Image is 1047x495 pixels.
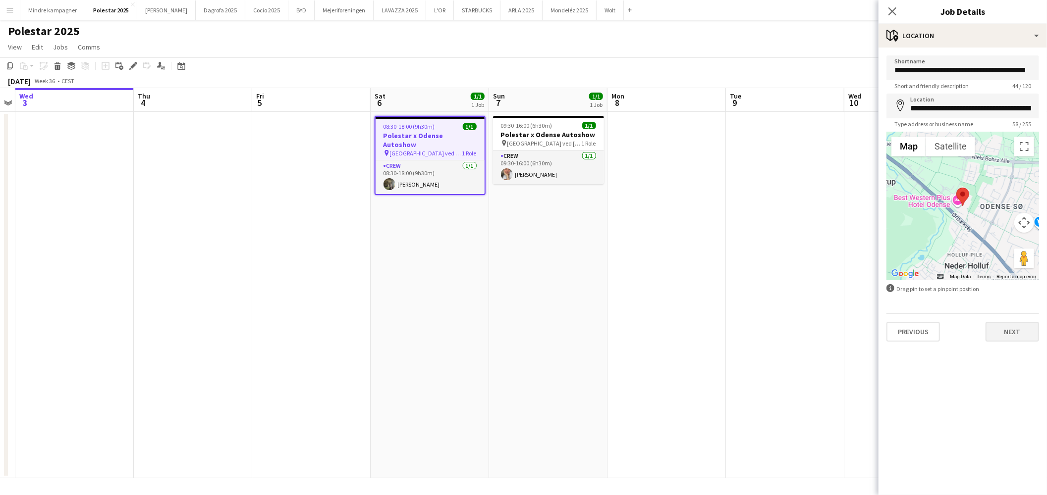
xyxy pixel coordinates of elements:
[996,274,1036,279] a: Report a map error
[20,0,85,20] button: Mindre kampagner
[507,140,582,147] span: [GEOGRAPHIC_DATA] ved [GEOGRAPHIC_DATA].
[33,77,57,85] span: Week 36
[501,122,552,129] span: 09:30-16:00 (6h30m)
[19,92,33,100] span: Wed
[245,0,288,20] button: Cocio 2025
[196,0,245,20] button: Dagrofa 2025
[937,273,944,280] button: Keyboard shortcuts
[589,93,603,100] span: 1/1
[390,149,462,157] span: [GEOGRAPHIC_DATA] ved [GEOGRAPHIC_DATA].
[847,97,861,108] span: 10
[137,0,196,20] button: [PERSON_NAME]
[879,24,1047,48] div: Location
[889,267,922,280] img: Google
[1014,213,1034,233] button: Map camera controls
[61,77,74,85] div: CEST
[950,273,971,280] button: Map Data
[373,97,386,108] span: 6
[18,97,33,108] span: 3
[493,150,604,184] app-card-role: Crew1/109:30-16:00 (6h30m)[PERSON_NAME]
[28,41,47,53] a: Edit
[493,92,505,100] span: Sun
[500,0,543,20] button: ARLA 2025
[471,93,485,100] span: 1/1
[53,43,68,51] span: Jobs
[891,137,926,156] button: Show street map
[889,267,922,280] a: Open this area in Google Maps (opens a new window)
[375,116,486,195] app-job-card: 08:30-18:00 (9h30m)1/1Polestar x Odense Autoshow [GEOGRAPHIC_DATA] ved [GEOGRAPHIC_DATA].1 RoleCr...
[426,0,454,20] button: L'OR
[493,116,604,184] app-job-card: 09:30-16:00 (6h30m)1/1Polestar x Odense Autoshow [GEOGRAPHIC_DATA] ved [GEOGRAPHIC_DATA].1 RoleCr...
[8,24,80,39] h1: Polestar 2025
[886,322,940,342] button: Previous
[610,97,624,108] span: 8
[1014,248,1034,268] button: Drag Pegman onto the map to open Street View
[582,122,596,129] span: 1/1
[1004,82,1039,90] span: 44 / 120
[590,101,603,108] div: 1 Job
[886,82,977,90] span: Short and friendly description
[384,123,435,130] span: 08:30-18:00 (9h30m)
[493,130,604,139] h3: Polestar x Odense Autoshow
[374,0,426,20] button: LAVAZZA 2025
[8,43,22,51] span: View
[32,43,43,51] span: Edit
[582,140,596,147] span: 1 Role
[611,92,624,100] span: Mon
[848,92,861,100] span: Wed
[730,92,741,100] span: Tue
[462,149,477,157] span: 1 Role
[4,41,26,53] a: View
[454,0,500,20] button: STARBUCKS
[463,123,477,130] span: 1/1
[471,101,484,108] div: 1 Job
[1004,120,1039,128] span: 58 / 255
[543,0,597,20] button: Mondeléz 2025
[879,5,1047,18] h3: Job Details
[8,76,31,86] div: [DATE]
[255,97,264,108] span: 5
[74,41,104,53] a: Comms
[376,160,485,194] app-card-role: Crew1/108:30-18:00 (9h30m)[PERSON_NAME]
[375,92,386,100] span: Sat
[288,0,315,20] button: BYD
[256,92,264,100] span: Fri
[492,97,505,108] span: 7
[78,43,100,51] span: Comms
[977,274,991,279] a: Terms (opens in new tab)
[886,120,981,128] span: Type address or business name
[1014,137,1034,156] button: Toggle fullscreen view
[986,322,1039,342] button: Next
[136,97,150,108] span: 4
[886,284,1039,294] div: Drag pin to set a pinpoint position
[49,41,72,53] a: Jobs
[376,131,485,149] h3: Polestar x Odense Autoshow
[85,0,137,20] button: Polestar 2025
[138,92,150,100] span: Thu
[597,0,624,20] button: Wolt
[728,97,741,108] span: 9
[315,0,374,20] button: Mejeriforeningen
[926,137,975,156] button: Show satellite imagery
